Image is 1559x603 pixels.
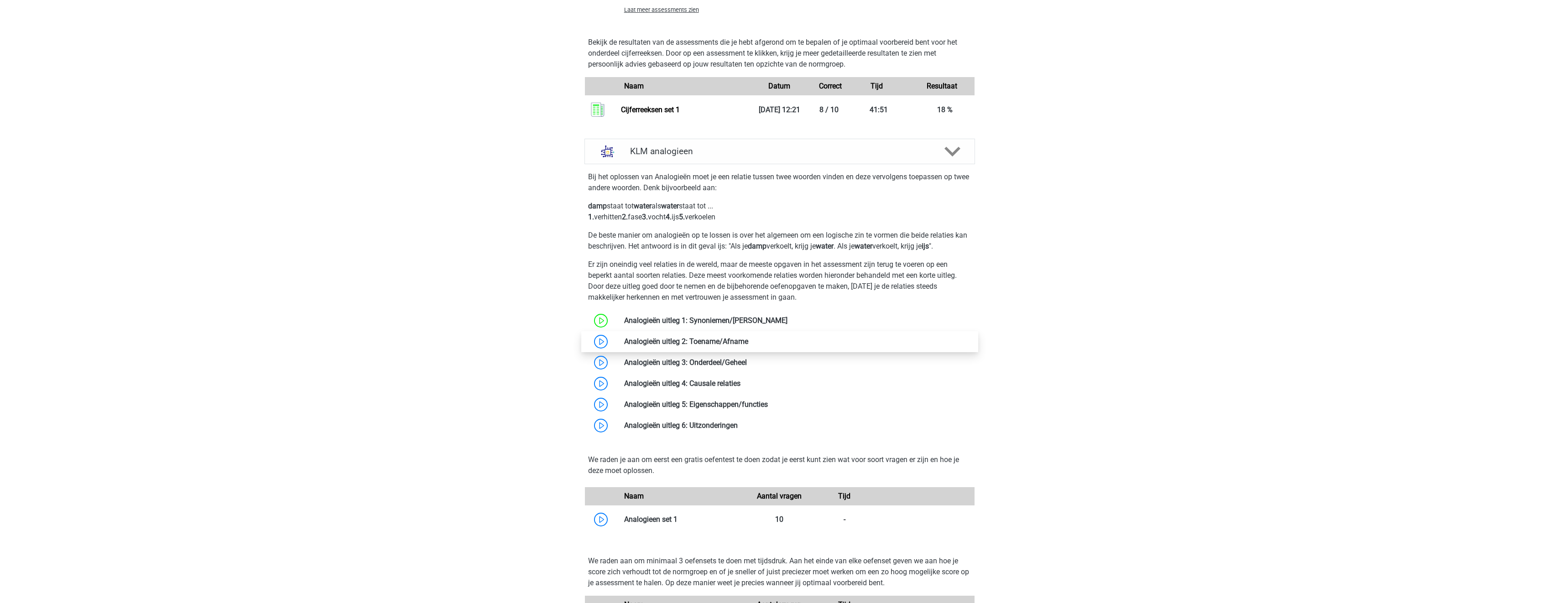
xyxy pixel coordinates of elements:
a: analogieen KLM analogieen [581,139,979,164]
b: water [661,202,679,210]
b: 4. [666,213,672,221]
p: Er zijn oneindig veel relaties in de wereld, maar de meeste opgaven in het assessment zijn terug ... [588,259,971,303]
div: Tijd [812,491,877,502]
div: Aantal vragen [747,491,812,502]
div: Analogieën uitleg 5: Eigenschappen/functies [617,399,975,410]
p: We raden aan om minimaal 3 oefensets te doen met tijdsdruk. Aan het einde van elke oefenset geven... [588,556,971,588]
p: Bekijk de resultaten van de assessments die je hebt afgerond om te bepalen of je optimaal voorber... [588,37,971,70]
div: Analogieën uitleg 6: Uitzonderingen [617,420,975,431]
div: Analogieen set 1 [617,514,747,525]
div: Naam [617,491,747,502]
span: Laat meer assessments zien [624,6,699,13]
h4: KLM analogieen [630,146,929,156]
b: damp [588,202,607,210]
b: 1. [588,213,594,221]
div: Analogieën uitleg 3: Onderdeel/Geheel [617,357,975,368]
b: water [855,242,872,250]
div: Analogieën uitleg 4: Causale relaties [617,378,975,389]
div: Analogieën uitleg 1: Synoniemen/[PERSON_NAME] [617,315,975,326]
a: Cijferreeksen set 1 [621,105,680,114]
p: staat tot als staat tot ... verhitten fase vocht ijs verkoelen [588,201,971,223]
b: 3. [642,213,648,221]
b: 2. [622,213,628,221]
b: damp [748,242,766,250]
div: Correct [812,81,845,92]
p: De beste manier om analogieën op te lossen is over het algemeen om een logische zin te vormen die... [588,230,971,252]
b: water [634,202,652,210]
div: Naam [617,81,747,92]
div: Resultaat [909,81,974,92]
b: ijs [922,242,929,250]
img: analogieen [596,140,620,163]
div: Datum [747,81,812,92]
p: Bij het oplossen van Analogieën moet je een relatie tussen twee woorden vinden en deze vervolgens... [588,172,971,193]
div: Tijd [845,81,909,92]
div: Analogieën uitleg 2: Toename/Afname [617,336,975,347]
b: 5. [679,213,685,221]
p: We raden je aan om eerst een gratis oefentest te doen zodat je eerst kunt zien wat voor soort vra... [588,454,971,476]
b: water [816,242,834,250]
